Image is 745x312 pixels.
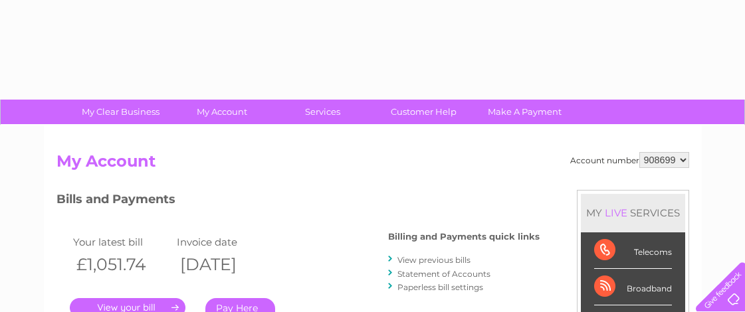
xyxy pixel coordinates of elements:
[570,152,689,168] div: Account number
[470,100,580,124] a: Make A Payment
[581,194,685,232] div: MY SERVICES
[369,100,479,124] a: Customer Help
[594,269,672,305] div: Broadband
[268,100,377,124] a: Services
[602,206,630,219] div: LIVE
[173,233,277,251] td: Invoice date
[167,100,276,124] a: My Account
[66,100,175,124] a: My Clear Business
[173,251,277,278] th: [DATE]
[388,232,540,242] h4: Billing and Payments quick links
[56,152,689,177] h2: My Account
[594,232,672,269] div: Telecoms
[70,251,173,278] th: £1,051.74
[397,282,483,292] a: Paperless bill settings
[397,269,490,279] a: Statement of Accounts
[56,190,540,213] h3: Bills and Payments
[397,255,471,265] a: View previous bills
[70,233,173,251] td: Your latest bill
